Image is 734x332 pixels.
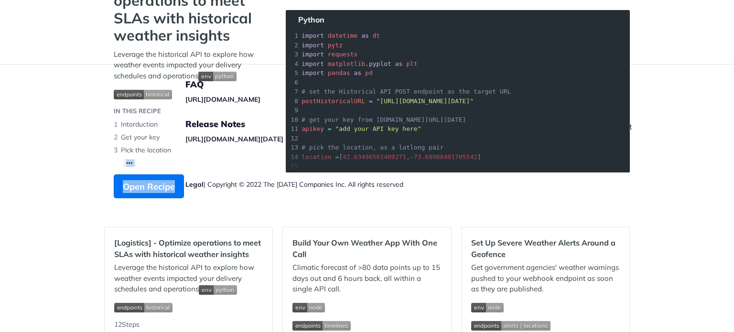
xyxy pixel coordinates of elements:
span: Expand image [471,320,620,331]
h2: Set Up Severe Weather Alerts Around a Geofence [471,237,620,260]
span: Expand image [114,302,263,313]
img: env [198,72,237,81]
div: IN THIS RECIPE [114,107,161,116]
span: Expand image [292,302,441,313]
img: endpoint [114,90,172,99]
span: Expand image [114,88,267,99]
img: endpoint [114,303,173,312]
h2: Build Your Own Weather App With One Call [292,237,441,260]
img: endpoint [471,321,550,331]
img: env [292,303,325,312]
p: Leverage the historical API to explore how weather events impacted your delivery schedules and op... [114,262,263,295]
li: Pick the location [114,144,267,157]
span: Open Recipe [123,180,175,193]
p: Leverage the historical API to explore how weather events impacted your delivery schedules and op... [114,49,267,82]
h2: [Logistics] - Optimize operations to meet SLAs with historical weather insights [114,237,263,260]
span: Expand image [471,302,620,313]
li: Get your key [114,131,267,144]
img: env [471,303,504,312]
span: Expand image [199,284,237,293]
li: Intorduction [114,118,267,131]
p: Get government agencies' weather warnings pushed to your webhook endpoint as soon as they are pub... [471,262,620,295]
img: env [199,285,237,295]
span: Expand image [198,71,237,80]
button: ••• [123,159,136,167]
img: endpoint [292,321,351,331]
p: Climatic forecast of >80 data points up to 15 days out and 6 hours back, all within a single API ... [292,262,441,295]
span: Expand image [292,320,441,331]
button: Open Recipe [114,174,184,198]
